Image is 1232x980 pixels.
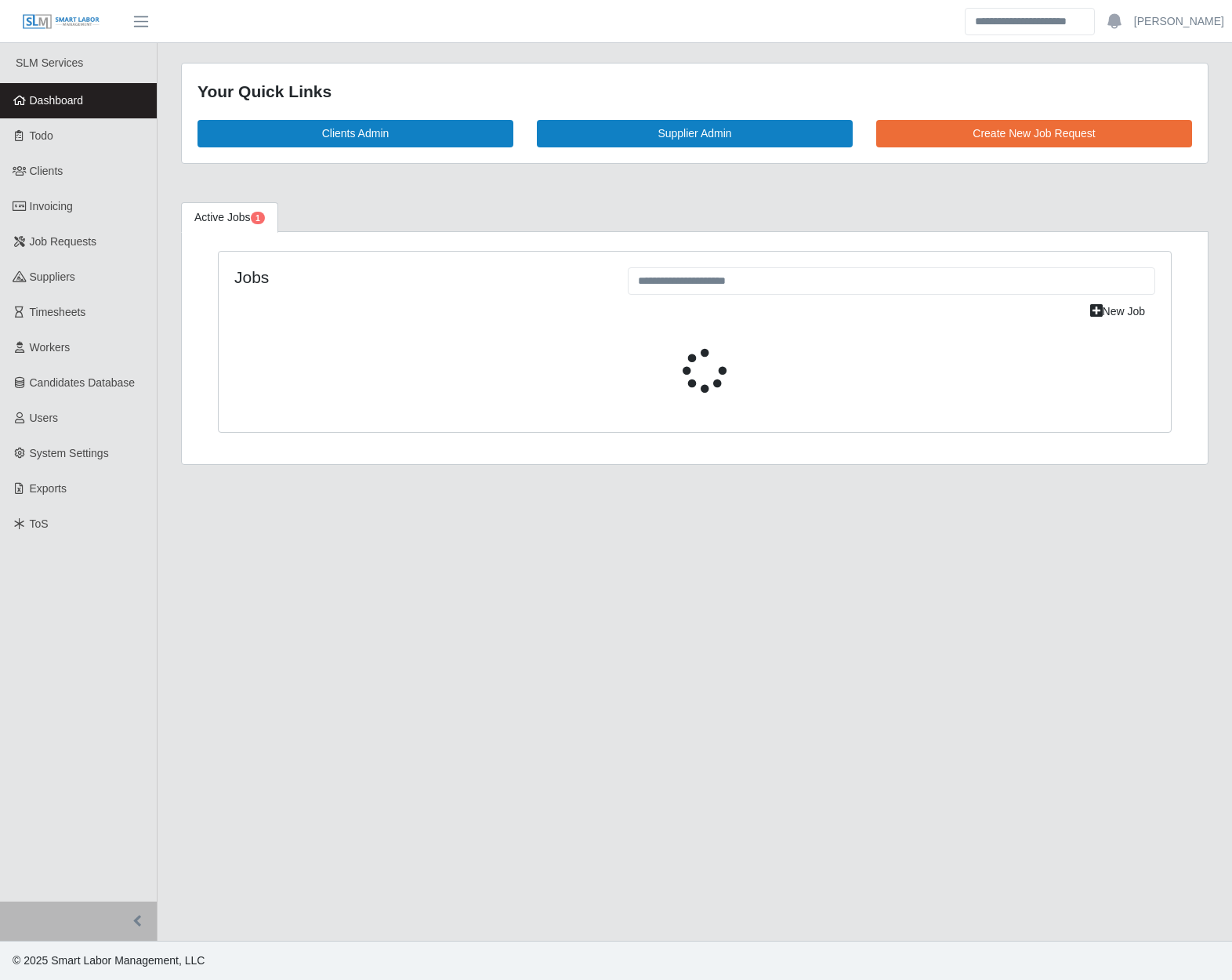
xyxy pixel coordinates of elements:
[30,306,86,318] span: Timesheets
[30,129,53,142] span: Todo
[30,270,75,283] span: Suppliers
[30,94,84,107] span: Dashboard
[197,120,513,147] a: Clients Admin
[197,79,1192,104] div: Your Quick Links
[13,954,205,967] span: © 2025 Smart Labor Management, LLC
[537,120,853,147] a: Supplier Admin
[30,517,49,530] span: ToS
[30,376,136,389] span: Candidates Database
[1080,298,1155,325] a: New Job
[30,235,97,248] span: Job Requests
[30,412,59,424] span: Users
[876,120,1192,147] a: Create New Job Request
[30,447,109,459] span: System Settings
[234,267,604,287] h4: Jobs
[1134,13,1224,30] a: [PERSON_NAME]
[181,202,278,233] a: Active Jobs
[30,341,71,354] span: Workers
[22,13,100,31] img: SLM Logo
[30,482,67,495] span: Exports
[30,200,73,212] span: Invoicing
[251,212,265,224] span: Pending Jobs
[16,56,83,69] span: SLM Services
[965,8,1095,35] input: Search
[30,165,63,177] span: Clients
